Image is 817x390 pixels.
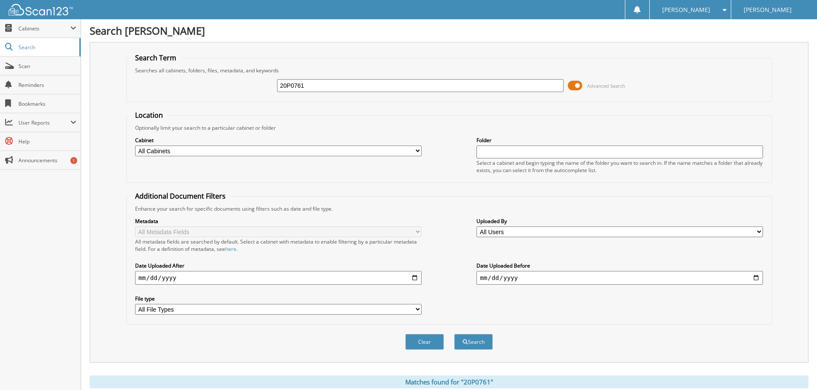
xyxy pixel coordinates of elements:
[90,24,808,38] h1: Search [PERSON_NAME]
[90,375,808,388] div: Matches found for "20P0761"
[135,271,422,285] input: start
[454,334,493,350] button: Search
[131,110,167,120] legend: Location
[135,137,422,144] label: Cabinet
[225,245,236,253] a: here
[476,262,763,269] label: Date Uploaded Before
[662,7,710,12] span: [PERSON_NAME]
[131,53,181,63] legend: Search Term
[476,137,763,144] label: Folder
[18,81,76,89] span: Reminders
[18,119,70,126] span: User Reports
[131,205,767,212] div: Enhance your search for specific documents using filters such as date and file type.
[135,262,422,269] label: Date Uploaded After
[135,238,422,253] div: All metadata fields are searched by default. Select a cabinet with metadata to enable filtering b...
[18,44,75,51] span: Search
[135,217,422,225] label: Metadata
[131,124,767,131] div: Optionally limit your search to a particular cabinet or folder
[744,7,792,12] span: [PERSON_NAME]
[18,63,76,70] span: Scan
[476,271,763,285] input: end
[131,191,230,201] legend: Additional Document Filters
[476,159,763,174] div: Select a cabinet and begin typing the name of the folder you want to search in. If the name match...
[131,67,767,74] div: Searches all cabinets, folders, files, metadata, and keywords
[587,83,625,89] span: Advanced Search
[9,4,73,15] img: scan123-logo-white.svg
[476,217,763,225] label: Uploaded By
[18,25,70,32] span: Cabinets
[405,334,444,350] button: Clear
[18,138,76,145] span: Help
[18,100,76,107] span: Bookmarks
[70,157,77,164] div: 1
[18,157,76,164] span: Announcements
[135,295,422,302] label: File type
